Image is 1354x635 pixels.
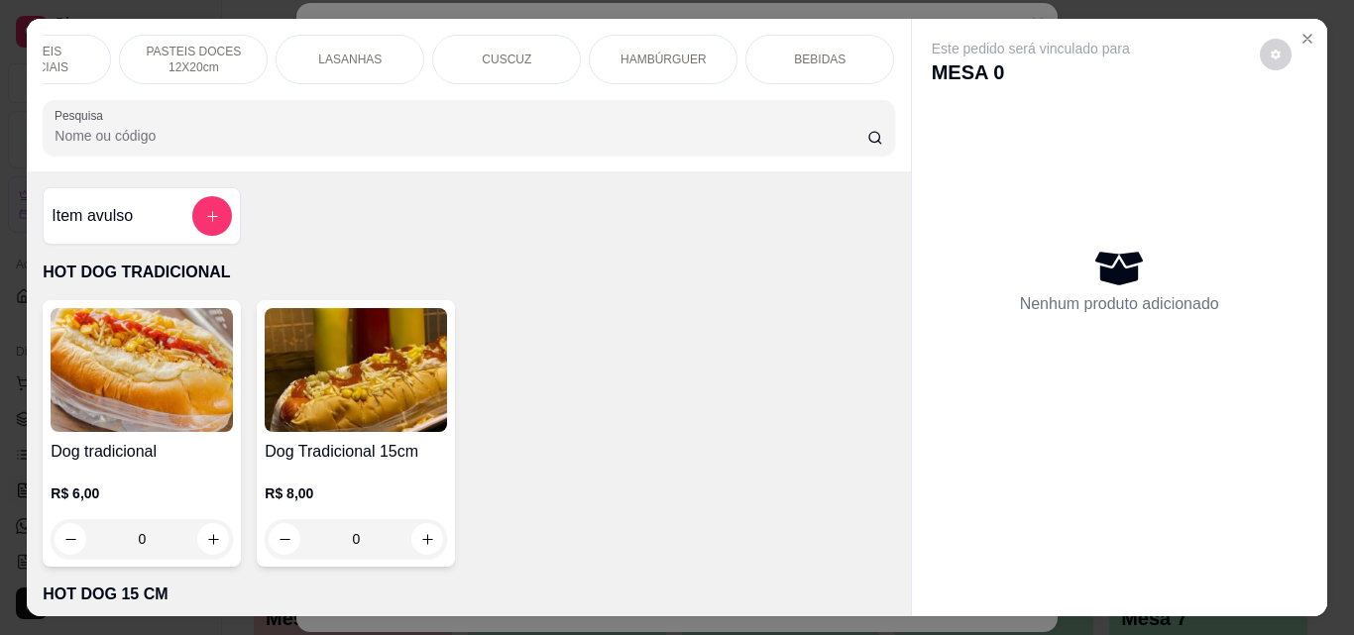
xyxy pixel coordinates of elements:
button: decrease-product-quantity [55,523,86,555]
h4: Dog Tradicional 15cm [265,440,447,464]
img: product-image [51,308,233,432]
h4: Dog tradicional [51,440,233,464]
p: R$ 6,00 [51,483,233,503]
button: decrease-product-quantity [269,523,300,555]
button: add-separate-item [192,196,232,236]
p: Nenhum produto adicionado [1020,292,1219,316]
p: BEBIDAS [794,52,846,67]
label: Pesquisa [55,107,110,124]
input: Pesquisa [55,126,867,146]
img: product-image [265,308,447,432]
p: HAMBÚRGUER [621,52,707,67]
p: CUSCUZ [482,52,531,67]
button: Close [1292,23,1323,54]
p: Este pedido será vinculado para [932,39,1130,58]
p: LASANHAS [318,52,382,67]
p: MESA 0 [932,58,1130,86]
button: decrease-product-quantity [1260,39,1292,70]
button: increase-product-quantity [411,523,443,555]
button: increase-product-quantity [197,523,229,555]
p: PASTEIS DOCES 12X20cm [136,44,251,75]
p: HOT DOG 15 CM [43,582,894,606]
p: HOT DOG TRADICIONAL [43,261,894,284]
p: R$ 8,00 [265,483,447,503]
h4: Item avulso [52,204,133,228]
